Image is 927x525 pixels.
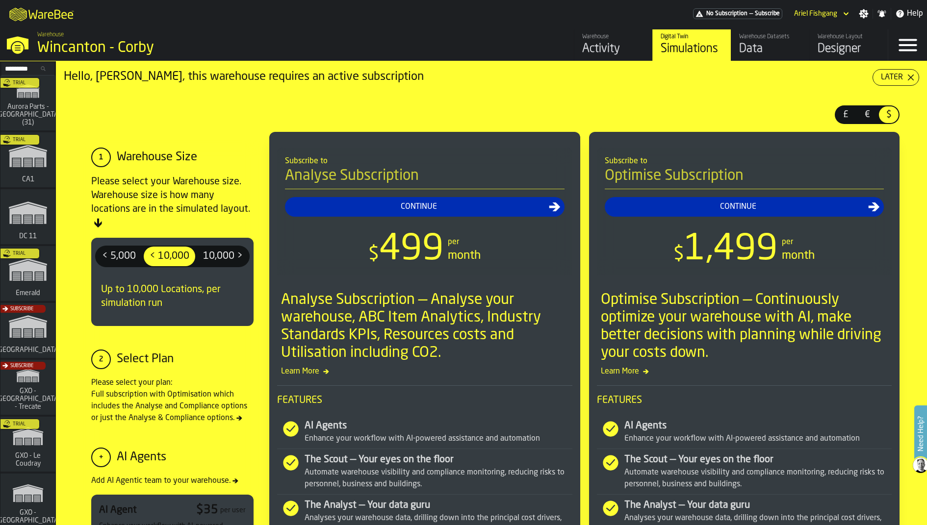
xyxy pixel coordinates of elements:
a: link-to-/wh/i/ace0e389-6ead-4668-b816-8dc22364bb41/simulations [652,29,731,61]
div: + [91,448,111,467]
div: per user [220,506,246,514]
span: Warehouse [37,31,64,38]
div: Digital Twin [661,33,723,40]
label: button-toggle-Notifications [873,9,891,19]
label: button-toggle-Help [891,8,927,20]
span: Trial [13,137,26,143]
span: 1,499 [684,232,778,268]
label: button-toggle-Menu [888,29,927,61]
span: £ [838,108,853,121]
a: link-to-/wh/i/ace0e389-6ead-4668-b816-8dc22364bb41/designer [809,29,888,61]
span: — [749,10,753,17]
label: button-switch-multi-< 10,000 [143,246,196,267]
div: Please select your plan: Full subscription with Optimisation which includes the Analyse and Compl... [91,377,254,424]
div: The Scout — Your eyes on the floor [305,453,572,467]
label: button-switch-multi-£ [835,105,856,124]
div: Please select your Warehouse size. Warehouse size is how many locations are in the simulated layout. [91,175,254,230]
div: Continue [289,201,549,213]
span: 499 [379,232,444,268]
a: link-to-/wh/i/aa2e4adb-2cd5-4688-aa4a-ec82bcf75d46/simulations [0,75,55,132]
div: thumb [857,106,877,123]
div: 1 [91,148,111,167]
div: Simulations [661,41,723,57]
div: Automate warehouse visibility and compliance monitoring, reducing risks to personnel, business an... [305,467,572,490]
div: Up to 10,000 Locations, per simulation run [95,275,250,318]
span: Subscribe [10,363,33,369]
a: link-to-/wh/i/ace0e389-6ead-4668-b816-8dc22364bb41/data [731,29,809,61]
div: 2 [91,350,111,369]
div: thumb [836,106,855,123]
div: AI Agent [99,503,137,517]
div: month [448,248,481,264]
div: The Analyst — Your data guru [305,499,572,512]
span: Help [907,8,923,20]
button: button-Continue [285,197,565,217]
div: thumb [197,247,249,266]
div: Enhance your workflow with AI-powered assistance and automation [624,433,892,445]
span: < 10,000 [146,249,193,264]
span: Learn More [277,366,572,377]
h4: Analyse Subscription [285,167,565,189]
label: Need Help? [915,406,926,461]
div: AI Agents [117,450,166,465]
div: per [448,236,459,248]
div: DropdownMenuValue-Ariel Fishgang [790,8,851,20]
div: Continue [609,201,869,213]
div: Warehouse [582,33,644,40]
span: Features [597,394,892,407]
span: € [859,108,875,121]
a: link-to-/wh/i/76e2a128-1b54-4d66-80d4-05ae4c277723/simulations [0,132,55,189]
div: Hello, [PERSON_NAME], this warehouse requires an active subscription [64,69,873,85]
div: Warehouse Layout [818,33,880,40]
div: Data [739,41,801,57]
label: button-switch-multi-10,000 > [196,246,250,267]
div: Designer [818,41,880,57]
div: thumb [879,106,899,123]
div: month [782,248,815,264]
label: button-switch-multi-$ [878,105,900,124]
span: $ [368,245,379,264]
a: link-to-/wh/i/efd9e906-5eb9-41af-aac9-d3e075764b8d/simulations [0,417,55,474]
div: thumb [144,247,195,266]
span: Trial [13,80,26,86]
div: The Analyst — Your data guru [624,499,892,512]
span: $ [673,245,684,264]
div: AI Agents [305,419,572,433]
span: Features [277,394,572,407]
span: Subscribe [10,306,33,312]
div: Later [877,72,907,83]
label: button-switch-multi-€ [856,105,878,124]
div: thumb [96,247,142,266]
div: Subscribe to [285,155,565,167]
label: button-switch-multi-< 5,000 [95,246,143,267]
span: Subscribe [755,10,780,17]
div: Wincanton - Corby [37,39,302,57]
div: Add AI Agentic team to your warehouse. [91,475,254,487]
div: per [782,236,793,248]
div: $ 35 [196,502,218,518]
div: Automate warehouse visibility and compliance monitoring, reducing risks to personnel, business an... [624,467,892,490]
a: link-to-/wh/i/576ff85d-1d82-4029-ae14-f0fa99bd4ee3/simulations [0,246,55,303]
div: Subscribe to [605,155,884,167]
button: button-Later [873,69,919,86]
span: < 5,000 [98,249,140,264]
div: Activity [582,41,644,57]
a: link-to-/wh/i/7274009e-5361-4e21-8e36-7045ee840609/simulations [0,360,55,417]
span: Learn More [597,366,892,377]
span: DC 11 [17,232,39,240]
label: button-toggle-Settings [855,9,873,19]
div: Select Plan [117,351,174,367]
div: Warehouse Datasets [739,33,801,40]
div: Analyse Subscription — Analyse your warehouse, ABC Item Analytics, Industry Standards KPIs, Resou... [281,291,572,362]
div: The Scout — Your eyes on the floor [624,453,892,467]
a: link-to-/wh/i/b5402f52-ce28-4f27-b3d4-5c6d76174849/simulations [0,303,55,360]
div: Warehouse Size [117,150,197,165]
a: link-to-/wh/i/ace0e389-6ead-4668-b816-8dc22364bb41/feed/ [574,29,652,61]
span: No Subscription [706,10,747,17]
div: DropdownMenuValue-Ariel Fishgang [794,10,837,18]
div: Menu Subscription [693,8,782,19]
span: Trial [13,251,26,256]
span: 10,000 > [199,249,247,264]
span: Trial [13,422,26,427]
a: link-to-/wh/i/ace0e389-6ead-4668-b816-8dc22364bb41/pricing/ [693,8,782,19]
